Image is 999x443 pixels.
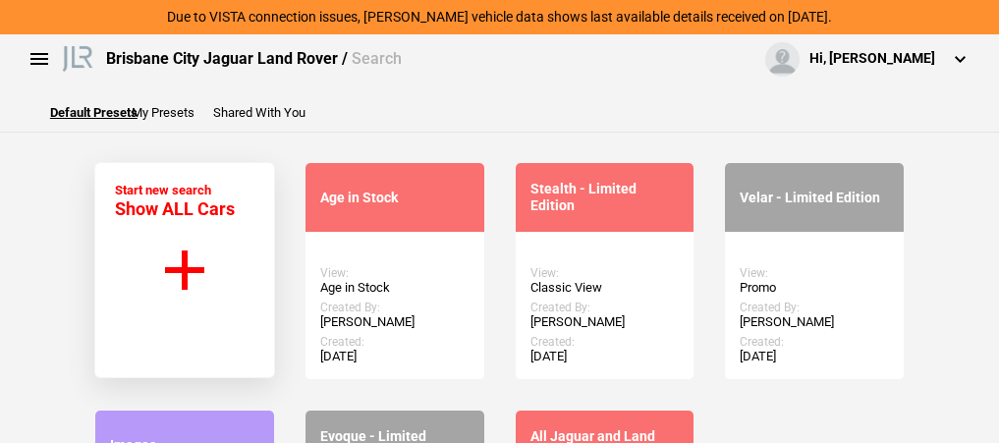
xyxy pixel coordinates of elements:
div: Stealth - Limited Edition [530,181,680,214]
div: Classic View [530,280,680,296]
div: [DATE] [320,349,470,364]
span: Search [352,49,402,68]
button: Default Presets [50,106,138,119]
button: My Presets [132,106,194,119]
div: Created: [320,335,470,349]
div: Created: [740,335,889,349]
div: Velar - Limited Edition [740,190,889,206]
span: Show ALL Cars [115,198,235,219]
div: Created By: [740,301,889,314]
div: Age in Stock [320,190,470,206]
div: View: [530,266,680,280]
div: [DATE] [530,349,680,364]
div: Start new search [115,183,235,219]
div: View: [740,266,889,280]
button: Start new search Show ALL Cars [94,162,275,378]
div: Created By: [530,301,680,314]
div: Hi, [PERSON_NAME] [809,49,935,69]
img: landrover.png [59,42,96,72]
div: [PERSON_NAME] [530,314,680,330]
div: [PERSON_NAME] [740,314,889,330]
div: View: [320,266,470,280]
div: [PERSON_NAME] [320,314,470,330]
div: Age in Stock [320,280,470,296]
div: Created By: [320,301,470,314]
div: Promo [740,280,889,296]
div: Created: [530,335,680,349]
button: Shared With You [213,106,305,119]
div: Brisbane City Jaguar Land Rover / [106,48,402,70]
div: [DATE] [740,349,889,364]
